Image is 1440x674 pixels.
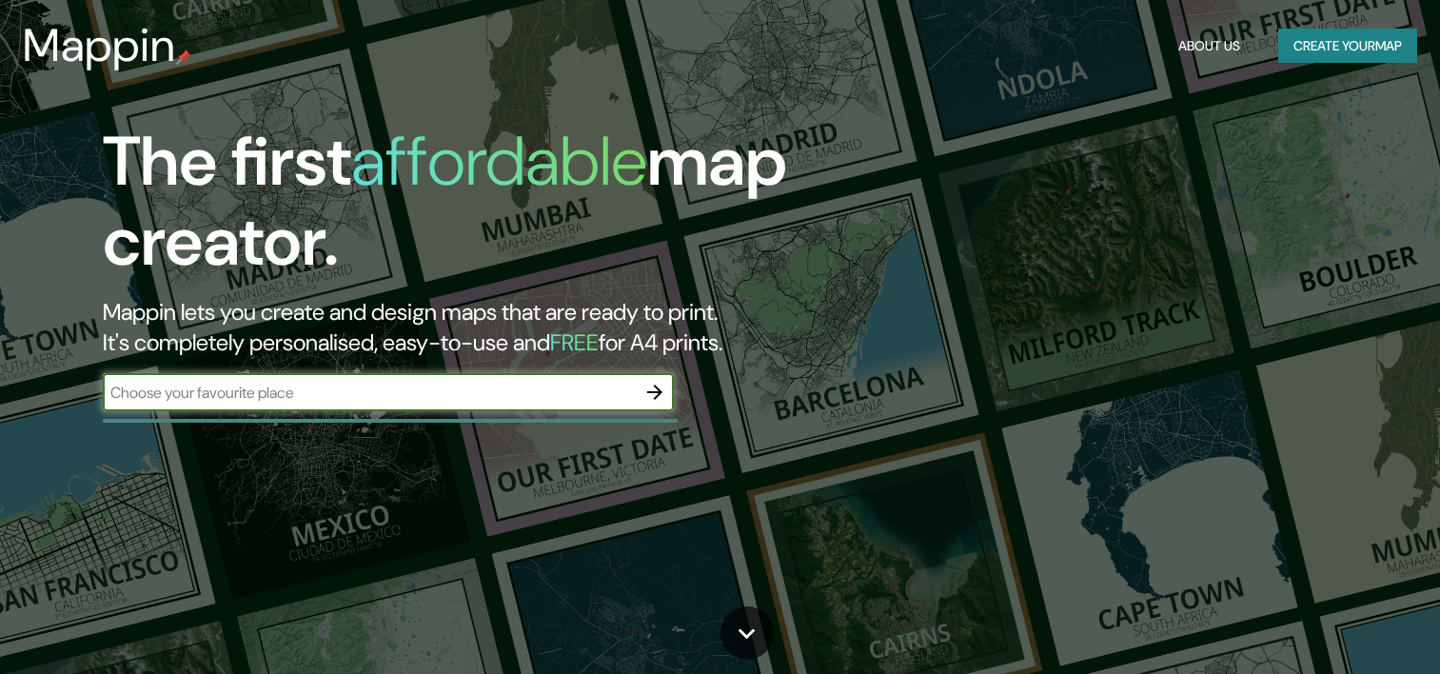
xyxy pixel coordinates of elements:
button: Create yourmap [1278,29,1417,64]
h3: Mappin [23,19,176,72]
h2: Mappin lets you create and design maps that are ready to print. It's completely personalised, eas... [103,297,823,358]
h5: FREE [550,327,599,357]
h1: affordable [351,117,647,206]
img: mappin-pin [176,50,191,65]
h1: The first map creator. [103,122,823,297]
button: About Us [1171,29,1248,64]
input: Choose your favourite place [103,382,636,404]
